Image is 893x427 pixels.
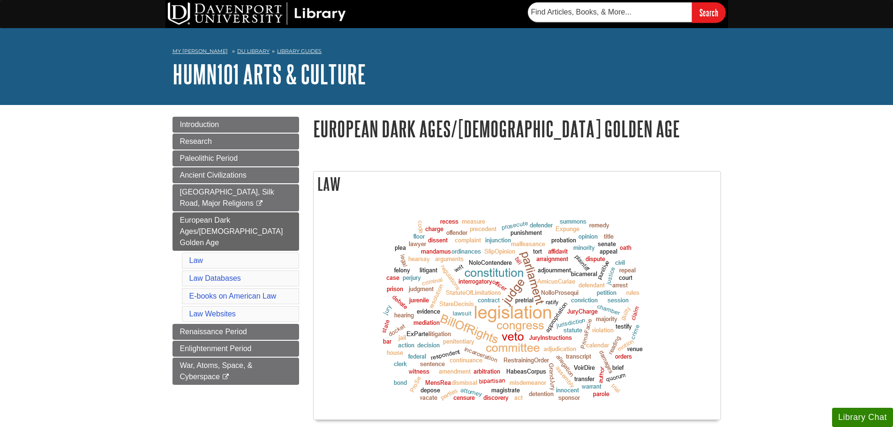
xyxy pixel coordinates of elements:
[173,358,299,385] a: War, Atoms, Space, & Cyberspace
[173,45,721,60] nav: breadcrumb
[173,341,299,357] a: Enlightenment Period
[314,172,720,196] h2: Law
[189,292,277,300] a: E-books on American Law
[173,167,299,183] a: Ancient Civilizations
[173,184,299,211] a: [GEOGRAPHIC_DATA], Silk Road, Major Religions
[168,2,346,25] img: DU Library
[180,361,253,381] span: War, Atoms, Space, & Cyberspace
[173,117,299,133] a: Introduction
[379,210,655,410] img: Word Cloud of Legal Words
[173,134,299,150] a: Research
[180,154,238,162] span: Paleolithic Period
[173,117,299,385] div: Guide Page Menu
[528,2,726,22] form: Searches DU Library's articles, books, and more
[180,188,274,207] span: [GEOGRAPHIC_DATA], Silk Road, Major Religions
[173,324,299,340] a: Renaissance Period
[277,48,322,54] a: Library Guides
[180,216,283,247] span: European Dark Ages/[DEMOGRAPHIC_DATA] Golden Age
[313,117,721,141] h1: European Dark Ages/[DEMOGRAPHIC_DATA] Golden Age
[832,408,893,427] button: Library Chat
[692,2,726,22] input: Search
[528,2,692,22] input: Find Articles, Books, & More...
[255,201,263,207] i: This link opens in a new window
[173,47,228,55] a: My [PERSON_NAME]
[237,48,270,54] a: DU Library
[189,274,241,282] a: Law Databases
[173,60,366,89] a: HUMN101 Arts & Culture
[222,374,230,380] i: This link opens in a new window
[189,310,236,318] a: Law Websites
[180,171,247,179] span: Ancient Civilizations
[180,137,212,145] span: Research
[173,212,299,251] a: European Dark Ages/[DEMOGRAPHIC_DATA] Golden Age
[189,256,203,264] a: Law
[180,120,219,128] span: Introduction
[173,150,299,166] a: Paleolithic Period
[180,328,247,336] span: Renaissance Period
[180,345,252,352] span: Enlightenment Period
